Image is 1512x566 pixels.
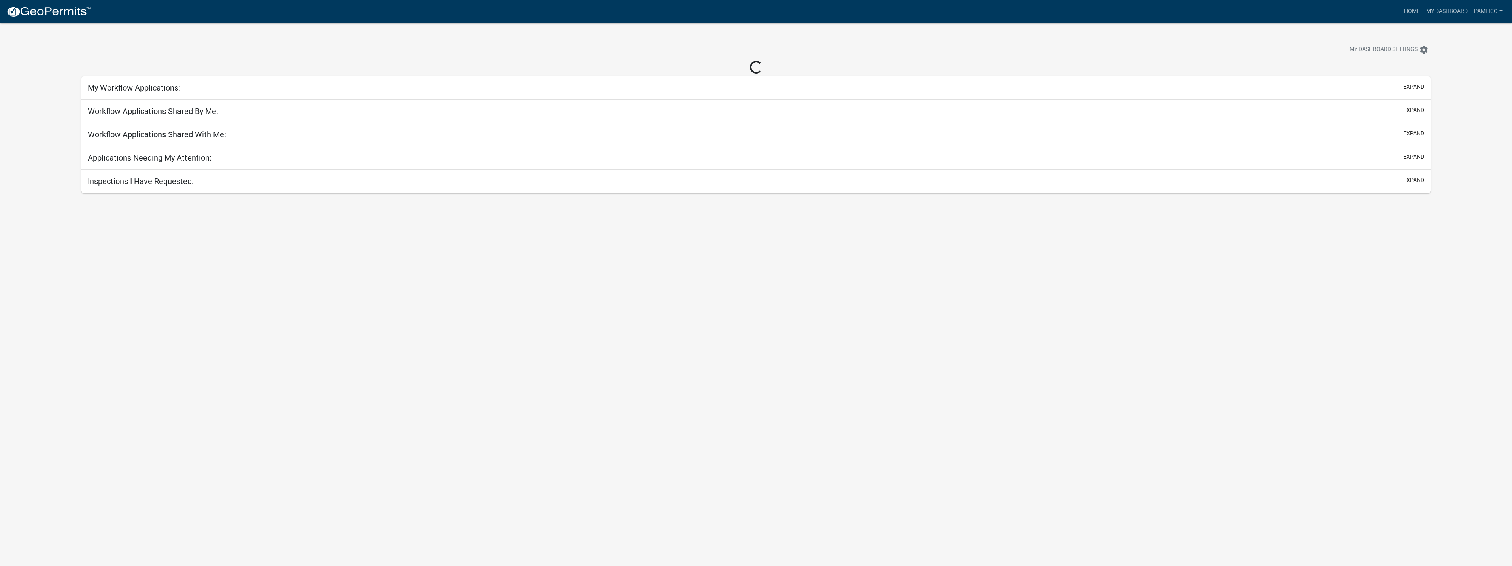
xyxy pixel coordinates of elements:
h5: Workflow Applications Shared With Me: [88,130,226,139]
button: expand [1403,176,1424,184]
a: Home [1401,4,1423,19]
h5: Inspections I Have Requested: [88,176,194,186]
h5: My Workflow Applications: [88,83,180,93]
a: pamlico [1471,4,1506,19]
button: expand [1403,129,1424,138]
button: expand [1403,83,1424,91]
button: expand [1403,106,1424,114]
button: expand [1403,153,1424,161]
h5: Applications Needing My Attention: [88,153,211,163]
a: My Dashboard [1423,4,1471,19]
i: settings [1419,45,1429,55]
span: My Dashboard Settings [1350,45,1418,55]
button: My Dashboard Settingssettings [1343,42,1435,57]
h5: Workflow Applications Shared By Me: [88,106,218,116]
